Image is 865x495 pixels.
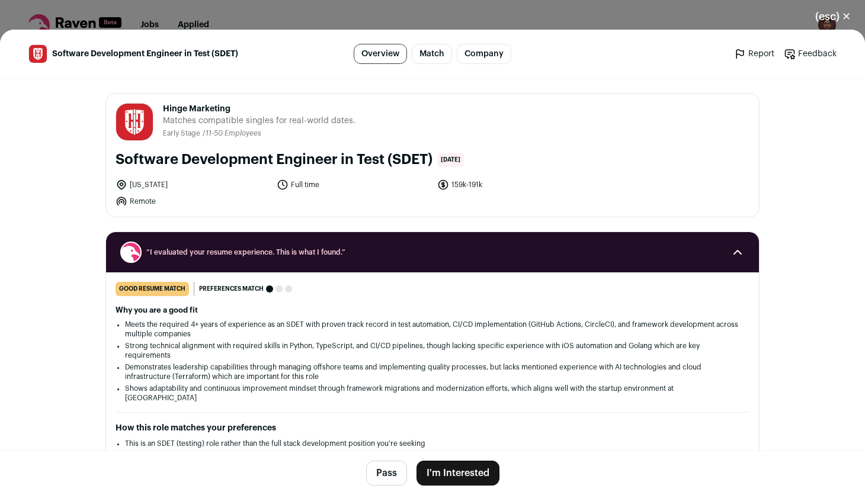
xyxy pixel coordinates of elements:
span: Preferences match [199,283,264,295]
a: Match [412,44,452,64]
li: Demonstrates leadership capabilities through managing offshore teams and implementing quality pro... [125,362,740,381]
button: I'm Interested [417,461,499,486]
h2: Why you are a good fit [116,306,749,315]
span: “I evaluated your resume experience. This is what I found.” [146,247,719,257]
a: Report [734,48,774,60]
span: Matches compatible singles for real-world dates. [163,115,355,127]
span: Hinge Marketing [163,103,355,115]
a: Overview [354,44,407,64]
h2: How this role matches your preferences [116,422,749,434]
a: Company [457,44,511,64]
h1: Software Development Engineer in Test (SDET) [116,150,432,169]
button: Pass [366,461,407,486]
li: [US_STATE] [116,179,270,191]
span: 11-50 Employees [206,130,261,137]
img: 70dd111df081689169bf71bec2de99af5e2eea66b025a2e92e17e6fbeb45045e.jpg [29,45,47,63]
li: This is an SDET (testing) role rather than the full stack development position you're seeking [125,439,740,448]
li: Shows adaptability and continuous improvement mindset through framework migrations and modernizat... [125,384,740,403]
button: Close modal [801,4,865,30]
span: [DATE] [437,153,464,167]
li: Meets the required 4+ years of experience as an SDET with proven track record in test automation,... [125,320,740,339]
img: 70dd111df081689169bf71bec2de99af5e2eea66b025a2e92e17e6fbeb45045e.jpg [116,104,153,140]
div: good resume match [116,282,189,296]
a: Feedback [784,48,837,60]
li: Strong technical alignment with required skills in Python, TypeScript, and CI/CD pipelines, thoug... [125,341,740,360]
span: Software Development Engineer in Test (SDET) [52,48,238,60]
li: 159k-191k [437,179,591,191]
li: / [203,129,261,138]
li: Remote [116,195,270,207]
li: Full time [277,179,431,191]
li: Early Stage [163,129,203,138]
